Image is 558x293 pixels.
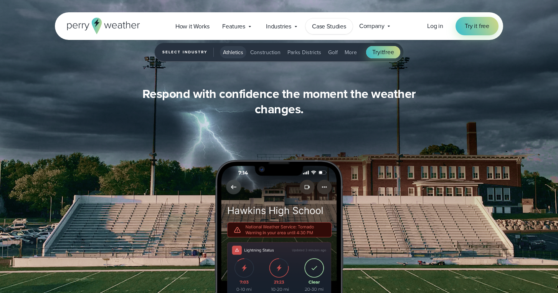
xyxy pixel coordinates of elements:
[427,22,443,31] a: Log in
[220,46,246,58] button: Athletics
[250,48,281,56] span: Construction
[359,22,385,31] span: Company
[175,22,210,31] span: How it Works
[465,22,489,31] span: Try it free
[162,48,214,57] span: Select Industry
[380,48,384,56] span: it
[312,22,346,31] span: Case Studies
[222,22,245,31] span: Features
[169,18,216,34] a: How it Works
[366,46,400,58] a: Tryitfree
[305,18,353,34] a: Case Studies
[287,48,321,56] span: Parks Districts
[456,17,499,35] a: Try it free
[345,48,357,56] span: More
[247,46,284,58] button: Construction
[372,48,394,57] span: Try free
[266,22,291,31] span: Industries
[284,46,324,58] button: Parks Districts
[223,48,243,56] span: Athletics
[325,46,341,58] button: Golf
[132,86,426,117] h3: Respond with confidence the moment the weather changes.
[342,46,360,58] button: More
[328,48,338,56] span: Golf
[427,22,443,30] span: Log in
